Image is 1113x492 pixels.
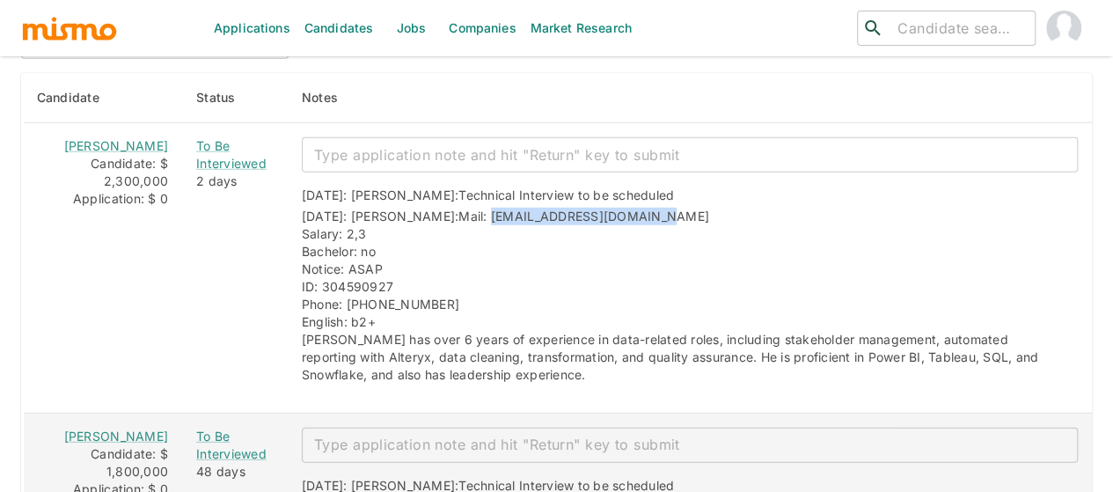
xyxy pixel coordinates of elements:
th: Status [182,73,288,123]
img: Maia Reyes [1046,11,1081,46]
div: Candidate: $ 2,300,000 [38,155,168,190]
a: [PERSON_NAME] [64,429,168,444]
div: [DATE]: [PERSON_NAME]: [302,187,674,208]
div: 48 days [196,463,274,481]
th: Candidate [23,73,182,123]
img: logo [21,15,118,41]
div: 2 days [196,173,274,190]
span: Mail: [EMAIL_ADDRESS][DOMAIN_NAME] Salary: 2,3 Bachelor: no Notice: ASAP ID: 304590927 Phone: [PH... [302,209,1043,382]
input: Candidate search [890,16,1028,40]
th: Notes [288,73,1092,123]
a: To Be Interviewed [196,428,274,463]
div: Application: $ 0 [38,190,168,208]
a: [PERSON_NAME] [64,138,168,153]
div: Candidate: $ 1,800,000 [38,445,168,481]
span: Technical Interview to be scheduled [458,187,674,202]
a: To Be Interviewed [196,137,274,173]
div: [DATE]: [PERSON_NAME]: [302,208,1057,384]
